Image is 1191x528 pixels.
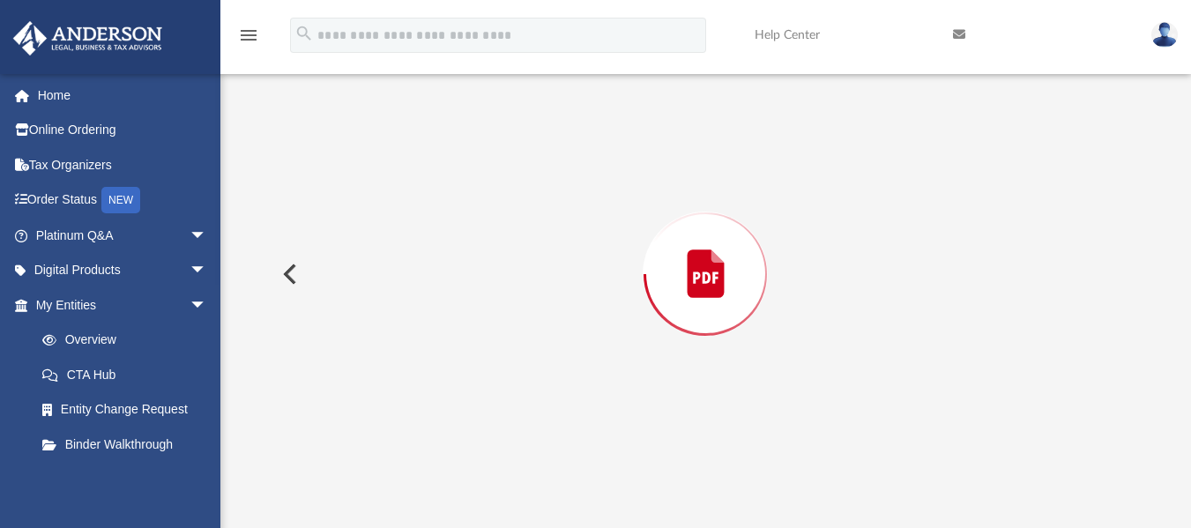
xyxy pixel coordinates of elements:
[8,21,167,56] img: Anderson Advisors Platinum Portal
[12,147,234,182] a: Tax Organizers
[25,392,234,428] a: Entity Change Request
[12,78,234,113] a: Home
[25,427,234,462] a: Binder Walkthrough
[238,33,259,46] a: menu
[25,323,234,358] a: Overview
[25,357,234,392] a: CTA Hub
[12,113,234,148] a: Online Ordering
[101,187,140,213] div: NEW
[269,249,308,299] button: Previous File
[1151,22,1178,48] img: User Pic
[12,287,234,323] a: My Entitiesarrow_drop_down
[294,24,314,43] i: search
[238,25,259,46] i: menu
[25,462,225,497] a: My Blueprint
[12,253,234,288] a: Digital Productsarrow_drop_down
[190,218,225,254] span: arrow_drop_down
[12,218,234,253] a: Platinum Q&Aarrow_drop_down
[190,253,225,289] span: arrow_drop_down
[190,287,225,323] span: arrow_drop_down
[12,182,234,219] a: Order StatusNEW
